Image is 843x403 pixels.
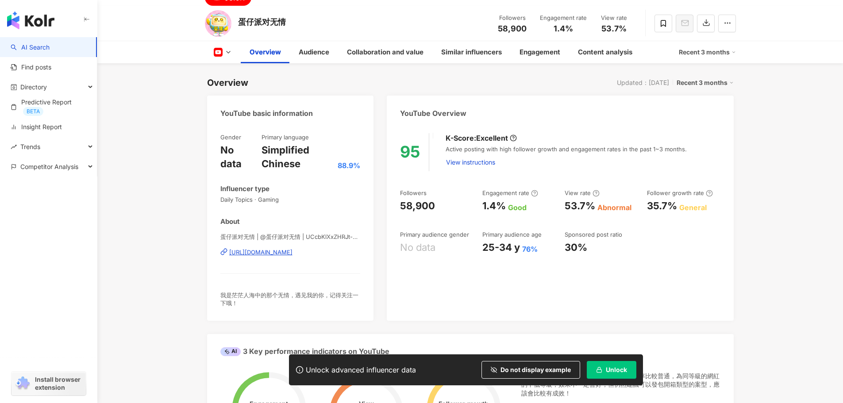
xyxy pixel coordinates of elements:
[496,14,529,23] div: Followers
[400,199,435,213] div: 58,900
[540,14,587,23] div: Engagement rate
[338,161,360,170] span: 88.9%
[262,133,309,141] div: Primary language
[205,10,231,37] img: KOL Avatar
[220,346,389,356] div: 3 Key performance indicators on YouTube
[446,159,495,166] span: View instructions
[220,217,240,226] div: About
[299,47,329,58] div: Audience
[220,133,241,141] div: Gender
[522,244,538,254] div: 76%
[482,199,506,213] div: 1.4%
[482,230,542,238] div: Primary audience age
[482,189,538,197] div: Engagement rate
[11,144,17,150] span: rise
[220,347,241,356] div: AI
[400,230,469,238] div: Primary audience gender
[11,43,50,52] a: searchAI Search
[14,376,31,391] img: chrome extension
[220,184,269,193] div: Influencer type
[597,14,631,23] div: View rate
[647,199,677,213] div: 35.7%
[647,189,713,197] div: Follower growth rate
[220,292,358,307] span: 我是茫茫人海中的那个无情，遇见我的你，记得关注一下哦！
[679,45,736,59] div: Recent 3 months
[11,98,90,116] a: Predictive ReportBETA
[679,203,707,212] div: General
[12,372,86,395] a: chrome extensionInstall browser extension
[597,203,631,212] div: Abnormal
[476,133,508,143] div: Excellent
[262,143,336,171] div: Simplified Chinese
[578,47,632,58] div: Content analysis
[565,230,622,238] div: Sponsored post ratio
[554,24,573,33] span: 1.4%
[498,24,527,33] span: 58,900
[565,199,595,213] div: 53.7%
[20,77,47,97] span: Directory
[601,24,627,33] span: 53.7%
[220,143,253,171] div: No data
[446,133,517,143] div: K-Score :
[238,16,286,27] div: 蛋仔派对无情
[482,241,520,254] div: 25-34 y
[400,189,427,197] div: Followers
[520,47,560,58] div: Engagement
[400,108,466,118] div: YouTube Overview
[35,376,83,391] span: Install browser extension
[441,47,502,58] div: Similar influencers
[7,12,54,29] img: logo
[481,361,580,379] button: Do not display example
[606,366,627,373] span: Unlock
[617,79,669,86] div: Updated：[DATE]
[220,233,361,241] span: 蛋仔派对无情 | @蛋仔派对无情 | UCcbKlXxZHRJt-kMz23lxZmg
[400,241,435,254] div: No data
[220,196,361,203] span: Daily Topics · Gaming
[250,47,281,58] div: Overview
[229,248,293,256] div: [URL][DOMAIN_NAME]
[347,47,423,58] div: Collaboration and value
[220,108,313,118] div: YouTube basic information
[565,189,600,197] div: View rate
[565,241,587,254] div: 30%
[11,123,62,131] a: Insight Report
[220,248,361,256] a: [URL][DOMAIN_NAME]
[677,77,734,88] div: Recent 3 months
[400,143,420,161] div: 95
[20,137,40,157] span: Trends
[508,203,527,212] div: Good
[446,154,496,171] button: View instructions
[500,366,571,373] span: Do not display example
[11,63,51,72] a: Find posts
[587,361,636,379] button: Unlock
[207,77,248,89] div: Overview
[20,157,78,177] span: Competitor Analysis
[446,145,720,171] div: Active posting with high follower growth and engagement rates in the past 1~3 months.
[306,365,416,374] div: Unlock advanced influencer data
